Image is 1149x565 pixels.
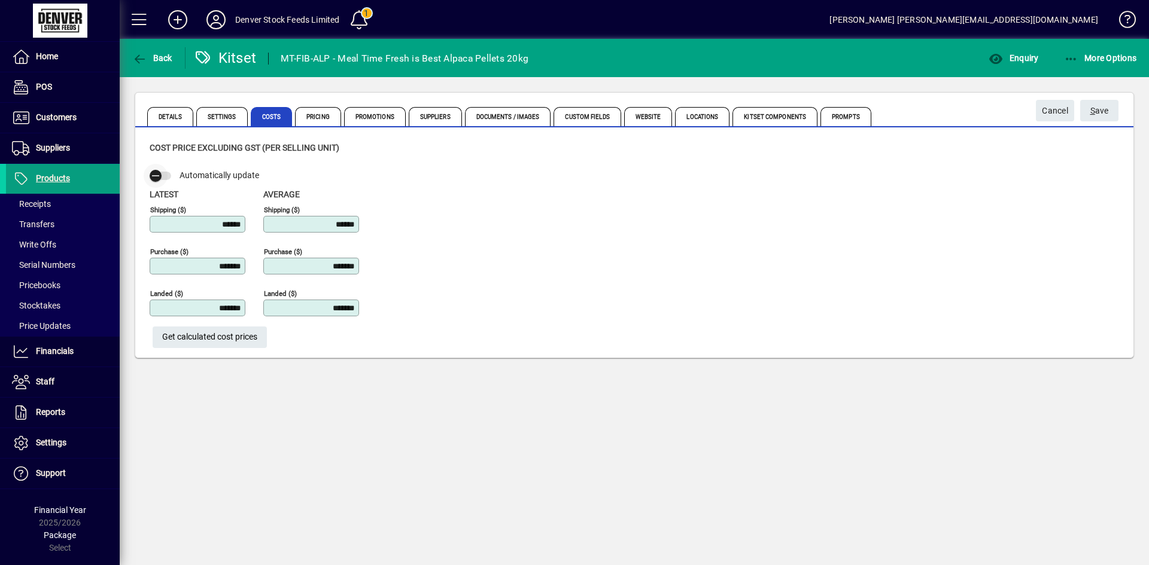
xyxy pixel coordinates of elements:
app-page-header-button: Back [120,47,186,69]
span: Cost price excluding GST (per selling unit) [150,143,339,152]
span: Settings [36,438,66,447]
mat-label: Shipping ($) [264,205,300,213]
span: POS [36,82,52,91]
a: Serial Numbers [6,255,120,275]
mat-label: Landed ($) [264,289,297,297]
span: Documents / Images [465,107,551,126]
span: Prompts [820,107,871,126]
span: More Options [1064,53,1137,63]
span: Locations [675,107,729,126]
span: Kitset Components [732,107,817,126]
span: Price Updates [12,321,71,331]
button: Get calculated cost prices [153,326,267,348]
a: Stocktakes [6,295,120,316]
span: ave [1090,101,1109,121]
button: Enquiry [986,47,1041,69]
button: Profile [197,9,235,30]
button: Back [129,47,175,69]
a: Receipts [6,194,120,214]
a: Customers [6,103,120,133]
div: Denver Stock Feeds Limited [235,10,340,29]
span: Financials [36,346,74,356]
span: Pricing [295,107,341,126]
span: Package [44,530,76,540]
mat-label: Purchase ($) [150,247,189,255]
span: Website [624,107,673,126]
a: POS [6,72,120,102]
span: Customers [36,112,77,122]
span: Transfers [12,219,54,229]
a: Knowledge Base [1110,2,1134,41]
span: Suppliers [36,143,70,152]
span: Pricebooks [12,280,60,290]
mat-label: Purchase ($) [264,247,302,255]
span: Enquiry [989,53,1038,63]
button: Save [1080,100,1118,121]
a: Transfers [6,214,120,234]
a: Write Offs [6,234,120,255]
a: Price Updates [6,316,120,336]
div: Kitset [194,48,257,68]
span: Write Offs [12,240,56,249]
span: Custom Fields [554,107,621,126]
a: Reports [6,398,120,427]
span: Details [147,107,193,126]
div: MT-FIB-ALP - Meal Time Fresh is Best Alpaca Pellets 20kg [281,49,528,68]
span: Latest [150,190,178,199]
span: Back [132,53,172,63]
span: Support [36,468,66,478]
a: Home [6,42,120,72]
span: Suppliers [409,107,462,126]
span: Staff [36,377,54,386]
a: Financials [6,337,120,367]
button: Add [159,9,197,30]
button: More Options [1061,47,1140,69]
span: Get calculated cost prices [162,327,257,347]
span: Reports [36,407,65,417]
span: S [1090,106,1095,115]
a: Support [6,459,120,488]
span: Financial Year [34,505,86,515]
a: Pricebooks [6,275,120,295]
span: Settings [196,107,248,126]
span: Automatically update [180,170,259,180]
span: Costs [251,107,293,126]
span: Stocktakes [12,301,60,310]
mat-label: Landed ($) [150,289,183,297]
span: Receipts [12,199,51,209]
div: [PERSON_NAME] [PERSON_NAME][EMAIL_ADDRESS][DOMAIN_NAME] [829,10,1098,29]
span: Serial Numbers [12,260,75,270]
a: Staff [6,367,120,397]
a: Suppliers [6,133,120,163]
span: Average [263,190,300,199]
span: Products [36,173,70,183]
button: Cancel [1036,100,1074,121]
a: Settings [6,428,120,458]
span: Cancel [1042,101,1068,121]
span: Home [36,51,58,61]
mat-label: Shipping ($) [150,205,186,213]
span: Promotions [344,107,406,126]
